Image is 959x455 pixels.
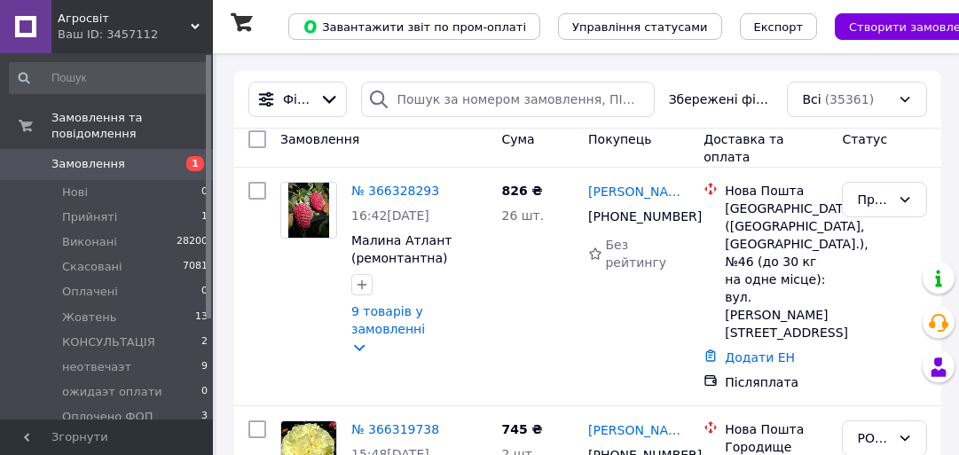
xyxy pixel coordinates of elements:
[558,13,722,40] button: Управління статусами
[283,90,312,108] span: Фільтри
[725,182,828,200] div: Нова Пошта
[62,284,118,300] span: Оплачені
[62,384,162,400] span: ожидаэт оплати
[351,233,452,265] a: Малина Атлант (ремонтантна)
[201,334,208,350] span: 2
[62,184,88,200] span: Нові
[201,209,208,225] span: 1
[201,284,208,300] span: 0
[58,11,191,27] span: Агросвіт
[62,409,153,425] span: Оплочено ФОП
[825,92,874,106] span: (35361)
[62,310,116,326] span: Жовтень
[62,259,122,275] span: Скасовані
[51,110,213,142] span: Замовлення та повідомлення
[280,182,337,239] a: Фото товару
[58,27,213,43] div: Ваш ID: 3457112
[280,132,359,146] span: Замовлення
[842,132,887,146] span: Статус
[186,156,204,171] span: 1
[288,13,540,40] button: Завантажити звіт по пром-оплаті
[857,190,891,209] div: Прийнято
[201,384,208,400] span: 0
[725,200,828,341] div: [GEOGRAPHIC_DATA] ([GEOGRAPHIC_DATA], [GEOGRAPHIC_DATA].), №46 (до 30 кг на одне місце): вул. [PE...
[802,90,821,108] span: Всі
[177,234,208,250] span: 28200
[303,19,526,35] span: Завантажити звіт по пром-оплаті
[857,428,891,448] div: РОЗДРУКУВАТИ.
[62,334,155,350] span: КОНСУЛЬТАЦІЯ
[201,184,208,200] span: 0
[501,132,534,146] span: Cума
[351,208,429,223] span: 16:42[DATE]
[725,373,828,391] div: Післяплата
[9,62,209,94] input: Пошук
[62,359,131,375] span: неотвечаэт
[201,409,208,425] span: 3
[62,234,117,250] span: Виконані
[195,310,208,326] span: 13
[588,183,689,200] a: [PERSON_NAME]
[588,421,689,439] a: [PERSON_NAME]
[725,350,795,365] a: Додати ЕН
[183,259,208,275] span: 7081
[588,209,702,224] span: [PHONE_NUMBER]
[351,304,425,336] a: 9 товарів у замовленні
[351,184,439,198] a: № 366328293
[501,184,542,198] span: 826 ₴
[669,90,774,108] span: Збережені фільтри:
[740,13,818,40] button: Експорт
[754,20,804,34] span: Експорт
[501,422,542,436] span: 745 ₴
[501,208,544,223] span: 26 шт.
[201,359,208,375] span: 9
[725,420,828,438] div: Нова Пошта
[572,20,708,34] span: Управління статусами
[288,183,330,238] img: Фото товару
[605,238,666,270] span: Без рейтингу
[704,132,783,164] span: Доставка та оплата
[588,132,651,146] span: Покупець
[361,82,655,117] input: Пошук за номером замовлення, ПІБ покупця, номером телефону, Email, номером накладної
[62,209,117,225] span: Прийняті
[51,156,125,172] span: Замовлення
[351,422,439,436] a: № 366319738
